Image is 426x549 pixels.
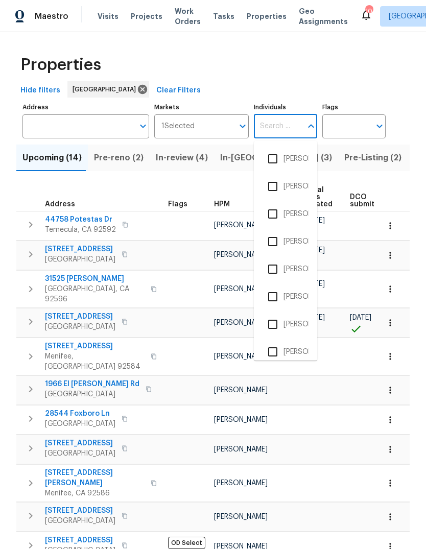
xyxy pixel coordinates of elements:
span: Menifee, CA 92586 [45,488,145,498]
span: [DATE] [350,314,371,321]
li: [PERSON_NAME] [262,314,309,335]
span: Tasks [213,13,234,20]
span: [PERSON_NAME] [214,446,268,453]
span: [STREET_ADDRESS] [45,535,115,545]
span: Temecula, CA 92592 [45,225,116,235]
span: Visits [98,11,119,21]
span: Flags [168,201,187,208]
span: [GEOGRAPHIC_DATA] [45,389,139,399]
span: 1966 El [PERSON_NAME] Rd [45,379,139,389]
label: Address [22,104,149,110]
span: [PERSON_NAME] [214,222,268,229]
span: Geo Assignments [299,6,348,27]
span: In-[GEOGRAPHIC_DATA] (3) [220,151,332,165]
button: Open [372,119,387,133]
span: [STREET_ADDRESS] [45,438,115,448]
div: 10 [365,6,372,16]
span: DCO submitted [350,194,387,208]
span: [PERSON_NAME] [214,480,268,487]
li: [PERSON_NAME] [262,231,309,252]
li: [PERSON_NAME] [262,341,309,363]
input: Search ... [254,114,302,138]
span: Clear Filters [156,84,201,97]
label: Individuals [254,104,317,110]
span: Pre-Listing (2) [344,151,401,165]
span: [STREET_ADDRESS] [45,341,145,351]
span: 1 Selected [161,122,195,131]
span: [STREET_ADDRESS] [45,506,115,516]
span: Properties [247,11,287,21]
span: [GEOGRAPHIC_DATA], CA 92596 [45,284,145,304]
label: Flags [322,104,386,110]
button: Hide filters [16,81,64,100]
span: [GEOGRAPHIC_DATA] [45,448,115,459]
span: Maestro [35,11,68,21]
span: [GEOGRAPHIC_DATA] [73,84,140,94]
span: Hide filters [20,84,60,97]
span: [STREET_ADDRESS][PERSON_NAME] [45,468,145,488]
span: Properties [20,60,101,70]
span: [GEOGRAPHIC_DATA] [45,254,115,265]
span: [PERSON_NAME] [214,416,268,423]
span: [PERSON_NAME] [214,513,268,520]
button: Open [136,119,150,133]
span: [PERSON_NAME] [214,319,268,326]
li: [PERSON_NAME] [262,286,309,307]
li: [PERSON_NAME] [262,176,309,197]
span: HPM [214,201,230,208]
span: [GEOGRAPHIC_DATA] [45,419,115,429]
span: [STREET_ADDRESS] [45,312,115,322]
span: [PERSON_NAME] [214,353,268,360]
span: [PERSON_NAME] [214,285,268,293]
button: Clear Filters [152,81,205,100]
span: Menifee, [GEOGRAPHIC_DATA] 92584 [45,351,145,372]
span: OD Select [168,537,205,549]
span: 28544 Foxboro Ln [45,409,115,419]
button: Close [304,119,318,133]
span: Initial WOs created [303,186,333,208]
li: [PERSON_NAME] [262,203,309,225]
span: Projects [131,11,162,21]
span: Upcoming (14) [22,151,82,165]
li: [PERSON_NAME] [262,148,309,170]
label: Markets [154,104,249,110]
li: [PERSON_NAME] [262,258,309,280]
button: Open [235,119,250,133]
span: 44758 Potestas Dr [45,214,116,225]
div: [GEOGRAPHIC_DATA] [67,81,149,98]
span: [GEOGRAPHIC_DATA] [45,322,115,332]
span: Address [45,201,75,208]
span: [GEOGRAPHIC_DATA] [45,516,115,526]
span: Work Orders [175,6,201,27]
span: Pre-reno (2) [94,151,144,165]
span: [STREET_ADDRESS] [45,244,115,254]
span: [PERSON_NAME] [214,387,268,394]
span: In-review (4) [156,151,208,165]
span: [PERSON_NAME] [214,251,268,258]
span: 31525 [PERSON_NAME] [45,274,145,284]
